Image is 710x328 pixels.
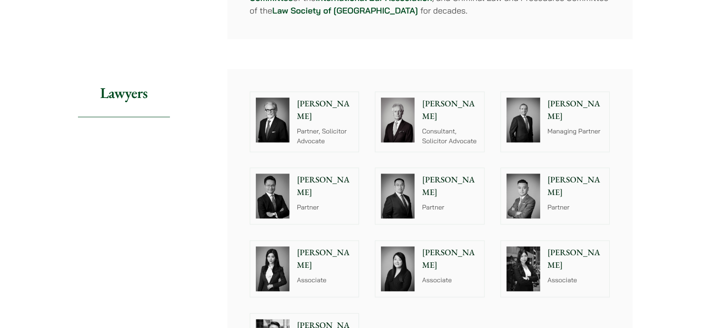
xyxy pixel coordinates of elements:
p: Associate [548,275,604,285]
p: [PERSON_NAME] [548,246,604,272]
a: [PERSON_NAME] Managing Partner [500,91,610,152]
p: Partner [297,202,353,212]
a: Florence Yan photo [PERSON_NAME] Associate [250,240,359,297]
p: Associate [422,275,478,285]
p: Consultant, Solicitor Advocate [422,126,478,146]
p: Partner, Solicitor Advocate [297,126,353,146]
h2: Lawyers [78,69,170,117]
a: [PERSON_NAME] Partner, Solicitor Advocate [250,91,359,152]
p: Managing Partner [548,126,604,136]
p: [PERSON_NAME] [422,174,478,199]
p: [PERSON_NAME] [422,98,478,123]
a: [PERSON_NAME] Partner [375,167,485,224]
img: Florence Yan photo [256,246,289,291]
a: Joanne Lam photo [PERSON_NAME] Associate [500,240,610,297]
p: Associate [297,275,353,285]
p: Partner [422,202,478,212]
a: Law Society of [GEOGRAPHIC_DATA] [272,5,418,16]
p: [PERSON_NAME] [548,98,604,123]
p: [PERSON_NAME] [422,246,478,272]
p: [PERSON_NAME] [297,174,353,199]
p: Partner [548,202,604,212]
a: [PERSON_NAME] Associate [375,240,485,297]
p: [PERSON_NAME] [297,98,353,123]
a: [PERSON_NAME] Partner [250,167,359,224]
a: [PERSON_NAME] Consultant, Solicitor Advocate [375,91,485,152]
a: [PERSON_NAME] Partner [500,167,610,224]
p: [PERSON_NAME] [548,174,604,199]
img: Joanne Lam photo [506,246,540,291]
p: [PERSON_NAME] [297,246,353,272]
